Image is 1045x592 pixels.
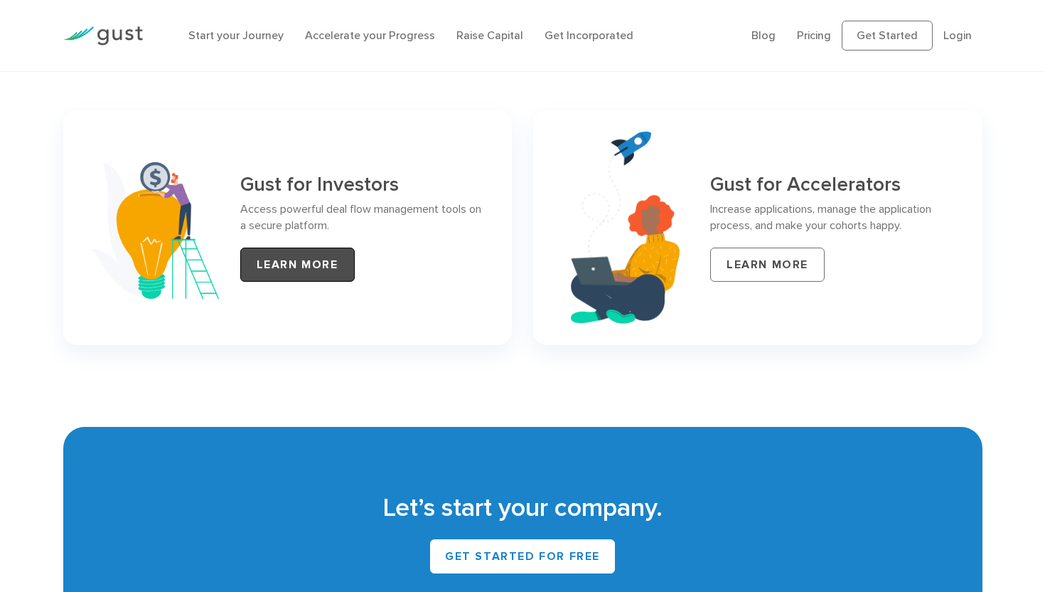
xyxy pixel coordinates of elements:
[240,174,483,196] h3: Gust for Investors
[842,21,933,51] a: Get Started
[240,201,483,233] p: Access powerful deal flow management tools on a secure platform.
[305,28,435,42] a: Accelerate your Progress
[63,26,143,46] img: Gust Logo
[85,491,961,525] h2: Let’s start your company.
[710,201,953,233] p: Increase applications, manage the application process, and make your cohorts happy.
[545,28,633,42] a: Get Incorporated
[943,28,972,42] a: Login
[456,28,523,42] a: Raise Capital
[710,248,825,282] a: LEARN MORE
[430,539,615,573] a: Get Started for Free
[188,28,284,42] a: Start your Journey
[240,248,355,282] a: LEARN MORE
[92,156,219,300] img: Investor
[571,132,680,324] img: Accelerators
[751,28,776,42] a: Blog
[710,174,953,196] h3: Gust for Accelerators
[797,28,831,42] a: Pricing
